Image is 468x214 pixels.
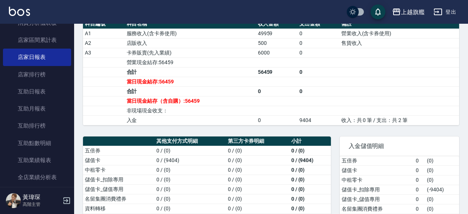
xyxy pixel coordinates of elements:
td: 名留集團消費禮券 [340,204,414,214]
td: 0 / (0) [226,175,289,184]
td: 0 [414,165,425,175]
td: ( 0 ) [425,156,459,166]
a: 店家區間累計表 [3,32,71,49]
td: 營業收入(含卡券使用) [339,29,459,38]
td: 五倍券 [83,146,155,155]
td: 0 / (0) [226,194,289,204]
td: 9404 [298,115,339,125]
td: 0 [298,67,339,77]
th: 科目編號 [83,19,125,29]
td: 0 / (0) [155,194,226,204]
td: 0 / (0) [155,204,226,213]
td: 0 / (0) [226,146,289,155]
td: 0 / (0) [155,146,226,155]
td: A1 [83,29,125,38]
td: A2 [83,38,125,48]
td: 0 / (0) [289,204,331,213]
td: ( -9404 ) [425,185,459,194]
td: 0 / (0) [226,184,289,194]
td: ( 0 ) [425,204,459,214]
th: 備註 [339,19,459,29]
td: 名留集團消費禮券 [83,194,155,204]
td: 0 / (0) [226,165,289,175]
td: 中租零卡 [340,175,414,185]
td: 0 [414,185,425,194]
a: 店家日報表 [3,49,71,66]
td: 0 / (0) [155,184,226,194]
td: 0 / (0) [155,175,226,184]
td: 中租零卡 [83,165,155,175]
td: 0 / (0) [289,175,331,184]
td: 0 [414,204,425,214]
td: 售貨收入 [339,38,459,48]
td: 儲值卡_扣除專用 [340,185,414,194]
a: 互助日報表 [3,83,71,100]
img: Logo [9,7,30,16]
th: 收入金額 [256,19,298,29]
table: a dense table [83,19,459,125]
p: 高階主管 [23,201,60,208]
td: ( 0 ) [425,194,459,204]
button: save [371,4,385,19]
td: 0 / (0) [289,165,331,175]
div: 上越旗艦 [401,7,425,17]
td: 當日現金結存:56459 [125,77,256,86]
td: 0 [256,115,298,125]
td: 卡券販賣(先入業績) [125,48,256,57]
th: 其他支付方式明細 [155,136,226,146]
td: 500 [256,38,298,48]
td: 非現場現金收支： [125,106,256,115]
td: 儲值卡_儲值專用 [340,194,414,204]
td: ( 0 ) [425,165,459,175]
td: 儲值卡 [83,155,155,165]
td: 6000 [256,48,298,57]
td: 0 [298,29,339,38]
td: 56459 [256,67,298,77]
td: 0 / (0) [289,146,331,155]
a: 每日業績分析表 [3,186,71,203]
td: 當日現金結存（含自購）:56459 [125,96,256,106]
a: 互助排行榜 [3,117,71,134]
td: 合計 [125,86,256,96]
h5: 黃瑋琛 [23,194,60,201]
td: 0 [298,38,339,48]
td: 五倍券 [340,156,414,166]
td: 營業現金結存:56459 [125,57,256,67]
a: 互助月報表 [3,100,71,117]
td: 儲值卡 [340,165,414,175]
td: 0 / (0) [226,155,289,165]
td: 0 [298,48,339,57]
th: 小計 [289,136,331,146]
td: 服務收入(含卡券使用) [125,29,256,38]
td: ( 0 ) [425,175,459,185]
a: 互助業績報表 [3,152,71,169]
a: 全店業績分析表 [3,169,71,186]
td: 資料轉移 [83,204,155,213]
td: 入金 [125,115,256,125]
td: 0 / (0) [289,184,331,194]
td: 合計 [125,67,256,77]
img: Person [6,193,21,208]
a: 店家排行榜 [3,66,71,83]
td: 0 / (9404) [289,155,331,165]
td: 收入：共 0 筆 / 支出：共 2 筆 [339,115,459,125]
td: 0 / (0) [155,165,226,175]
td: 49959 [256,29,298,38]
th: 科目名稱 [125,19,256,29]
td: A3 [83,48,125,57]
a: 互助點數明細 [3,135,71,152]
td: 0 [256,86,298,96]
td: 0 [414,156,425,166]
th: 支出金額 [298,19,339,29]
td: 0 / (9404) [155,155,226,165]
span: 入金儲值明細 [349,142,450,150]
td: 0 [298,86,339,96]
td: 儲值卡_儲值專用 [83,184,155,194]
button: 上越旗艦 [389,4,428,20]
button: 登出 [431,5,459,19]
td: 店販收入 [125,38,256,48]
td: 0 [414,175,425,185]
td: 0 / (0) [226,204,289,213]
th: 第三方卡券明細 [226,136,289,146]
td: 儲值卡_扣除專用 [83,175,155,184]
